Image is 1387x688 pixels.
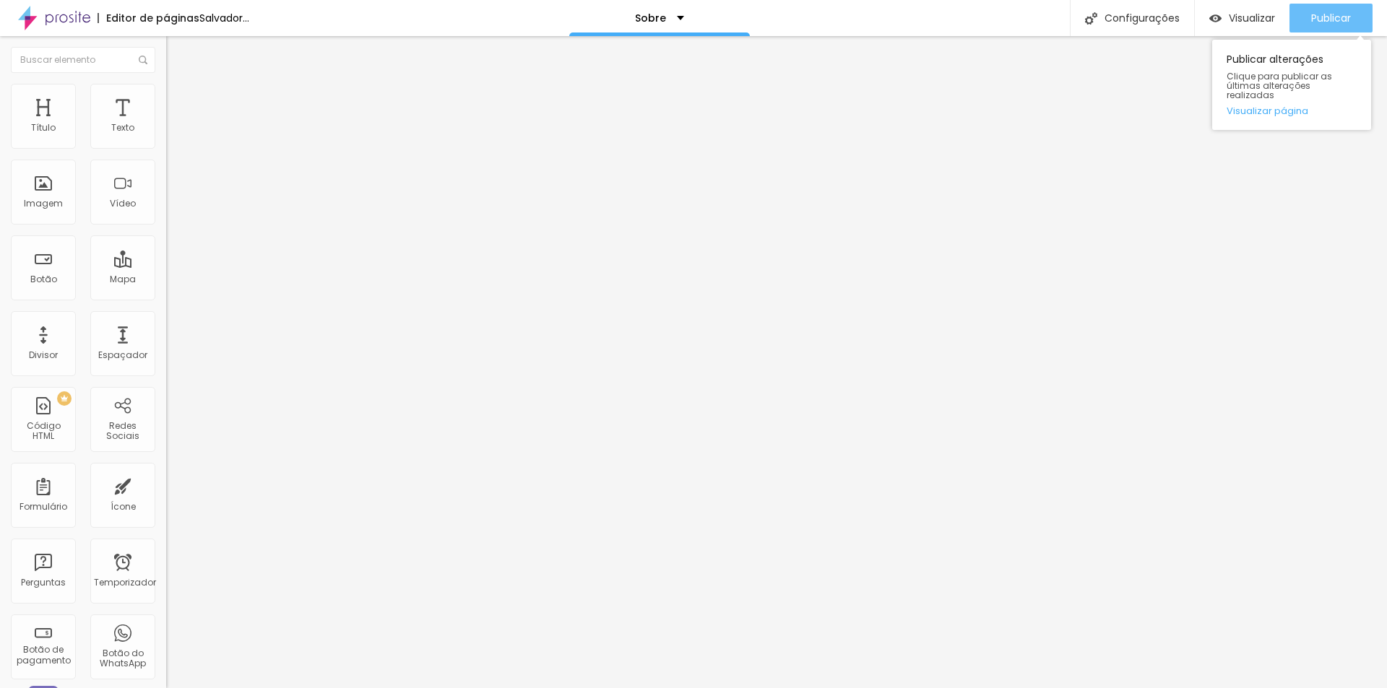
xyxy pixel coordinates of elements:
font: Formulário [20,500,67,513]
font: Temporizador [94,576,156,588]
input: Buscar elemento [11,47,155,73]
font: Publicar [1311,11,1351,25]
font: Publicar alterações [1227,52,1323,66]
a: Visualizar página [1227,106,1357,116]
font: Salvador... [199,11,249,25]
font: Clique para publicar as últimas alterações realizadas [1227,70,1332,101]
font: Ícone [111,500,136,513]
font: Código HTML [27,419,61,442]
button: Visualizar [1195,4,1289,32]
font: Texto [111,121,134,134]
img: Ícone [1085,12,1097,25]
font: Imagem [24,197,63,209]
iframe: Editor [166,36,1387,688]
font: Configurações [1105,11,1180,25]
font: Redes Sociais [106,419,139,442]
font: Vídeo [110,197,136,209]
img: Ícone [139,56,147,64]
img: view-1.svg [1209,12,1222,25]
font: Visualizar [1229,11,1275,25]
font: Espaçador [98,349,147,361]
font: Editor de páginas [106,11,199,25]
font: Título [31,121,56,134]
font: Perguntas [21,576,66,588]
font: Mapa [110,273,136,285]
font: Botão [30,273,57,285]
font: Botão do WhatsApp [100,647,146,669]
font: Divisor [29,349,58,361]
font: Visualizar página [1227,104,1308,118]
button: Publicar [1289,4,1373,32]
font: Sobre [635,11,666,25]
font: Botão de pagamento [17,643,71,666]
